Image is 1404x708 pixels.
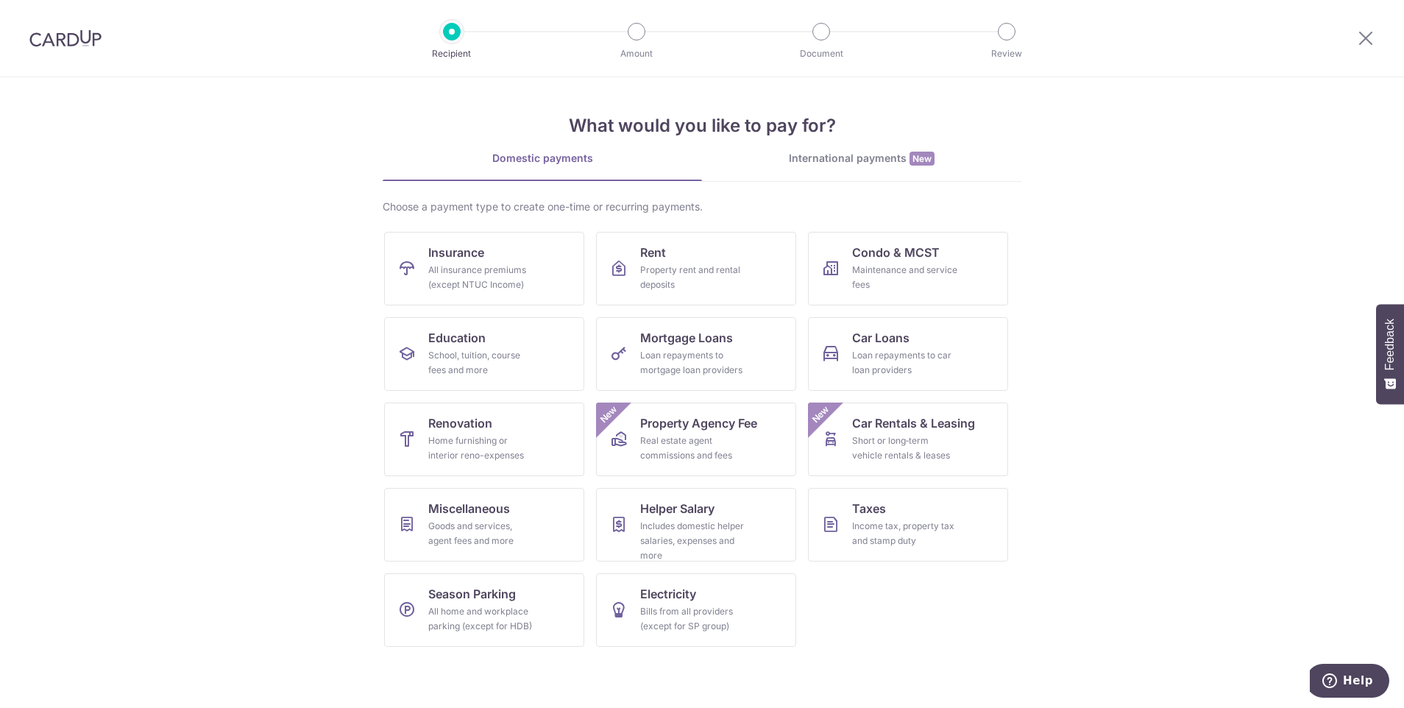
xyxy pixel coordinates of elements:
a: Condo & MCSTMaintenance and service fees [808,232,1008,305]
button: Feedback - Show survey [1376,304,1404,404]
div: International payments [702,151,1021,166]
a: TaxesIncome tax, property tax and stamp duty [808,488,1008,562]
a: Mortgage LoansLoan repayments to mortgage loan providers [596,317,796,391]
a: MiscellaneousGoods and services, agent fees and more [384,488,584,562]
span: Car Loans [852,329,910,347]
p: Document [767,46,876,61]
div: All home and workplace parking (except for HDB) [428,604,534,634]
div: Includes domestic helper salaries, expenses and more [640,519,746,563]
img: CardUp [29,29,102,47]
div: Real estate agent commissions and fees [640,433,746,463]
span: Mortgage Loans [640,329,733,347]
a: Car LoansLoan repayments to car loan providers [808,317,1008,391]
p: Review [952,46,1061,61]
span: Education [428,329,486,347]
div: Short or long‑term vehicle rentals & leases [852,433,958,463]
div: Home furnishing or interior reno-expenses [428,433,534,463]
div: Choose a payment type to create one-time or recurring payments. [383,199,1021,214]
p: Amount [582,46,691,61]
span: New [597,403,621,427]
a: ElectricityBills from all providers (except for SP group) [596,573,796,647]
div: Loan repayments to mortgage loan providers [640,348,746,378]
div: Goods and services, agent fees and more [428,519,534,548]
a: EducationSchool, tuition, course fees and more [384,317,584,391]
span: Renovation [428,414,492,432]
span: Condo & MCST [852,244,940,261]
div: Maintenance and service fees [852,263,958,292]
div: School, tuition, course fees and more [428,348,534,378]
span: Season Parking [428,585,516,603]
div: All insurance premiums (except NTUC Income) [428,263,534,292]
span: Electricity [640,585,696,603]
div: Bills from all providers (except for SP group) [640,604,746,634]
span: Insurance [428,244,484,261]
div: Loan repayments to car loan providers [852,348,958,378]
p: Recipient [397,46,506,61]
span: Feedback [1383,319,1397,370]
a: RenovationHome furnishing or interior reno-expenses [384,403,584,476]
span: Car Rentals & Leasing [852,414,975,432]
span: New [910,152,935,166]
a: InsuranceAll insurance premiums (except NTUC Income) [384,232,584,305]
div: Property rent and rental deposits [640,263,746,292]
div: Domestic payments [383,151,702,166]
div: Income tax, property tax and stamp duty [852,519,958,548]
span: Rent [640,244,666,261]
span: Taxes [852,500,886,517]
a: Car Rentals & LeasingShort or long‑term vehicle rentals & leasesNew [808,403,1008,476]
a: RentProperty rent and rental deposits [596,232,796,305]
a: Season ParkingAll home and workplace parking (except for HDB) [384,573,584,647]
span: Helper Salary [640,500,715,517]
h4: What would you like to pay for? [383,113,1021,139]
a: Helper SalaryIncludes domestic helper salaries, expenses and more [596,488,796,562]
iframe: Opens a widget where you can find more information [1310,664,1389,701]
span: Miscellaneous [428,500,510,517]
span: New [809,403,833,427]
span: Property Agency Fee [640,414,757,432]
a: Property Agency FeeReal estate agent commissions and feesNew [596,403,796,476]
